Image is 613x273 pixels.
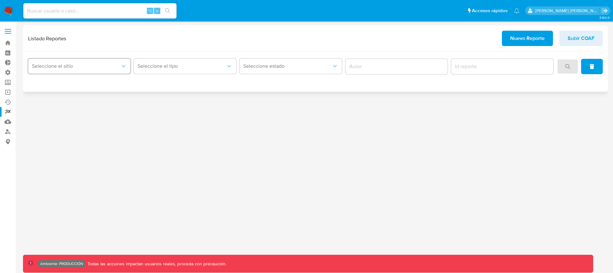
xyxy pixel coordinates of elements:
a: Notificaciones [514,8,519,13]
p: Todas las acciones impactan usuarios reales, proceda con precaución. [86,261,226,267]
span: ⌥ [148,8,152,14]
a: Salir [602,7,608,14]
p: jhon.osorio@mercadolibre.com.co [535,8,600,14]
span: s [156,8,158,14]
button: search-icon [161,6,174,15]
input: Buscar usuario o caso... [23,7,177,15]
p: Ambiente: PRODUCCIÓN [40,262,83,265]
span: Accesos rápidos [472,7,508,14]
